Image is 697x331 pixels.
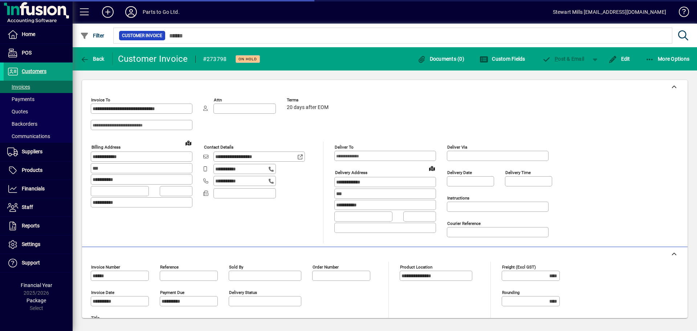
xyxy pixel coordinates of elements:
[607,52,632,65] button: Edit
[4,25,73,44] a: Home
[91,97,110,102] mat-label: Invoice To
[143,6,180,18] div: Parts to Go Ltd.
[313,265,339,270] mat-label: Order number
[160,265,179,270] mat-label: Reference
[27,298,46,303] span: Package
[4,235,73,254] a: Settings
[287,105,329,110] span: 20 days after EOM
[4,143,73,161] a: Suppliers
[214,97,222,102] mat-label: Attn
[7,84,30,90] span: Invoices
[22,241,40,247] span: Settings
[160,290,184,295] mat-label: Payment due
[78,52,106,65] button: Back
[555,56,558,62] span: P
[22,260,40,266] span: Support
[80,56,105,62] span: Back
[447,221,481,226] mat-label: Courier Reference
[78,29,106,42] button: Filter
[400,265,432,270] mat-label: Product location
[447,195,469,201] mat-label: Instructions
[553,6,666,18] div: Stewart Mills [EMAIL_ADDRESS][DOMAIN_NAME]
[287,98,330,102] span: Terms
[21,282,52,288] span: Financial Year
[183,137,194,149] a: View on map
[229,265,243,270] mat-label: Sold by
[415,52,466,65] button: Documents (0)
[4,161,73,179] a: Products
[4,130,73,142] a: Communications
[91,315,99,320] mat-label: Title
[4,93,73,105] a: Payments
[119,5,143,19] button: Profile
[22,50,32,56] span: POS
[673,1,688,25] a: Knowledge Base
[22,204,33,210] span: Staff
[645,56,690,62] span: More Options
[7,109,28,114] span: Quotes
[417,56,464,62] span: Documents (0)
[118,53,188,65] div: Customer Invoice
[542,56,584,62] span: ost & Email
[4,198,73,217] a: Staff
[478,52,527,65] button: Custom Fields
[4,217,73,235] a: Reports
[4,44,73,62] a: POS
[505,170,531,175] mat-label: Delivery time
[239,57,257,61] span: On hold
[447,170,472,175] mat-label: Delivery date
[203,53,227,65] div: #273798
[4,254,73,272] a: Support
[80,33,105,39] span: Filter
[608,56,630,62] span: Edit
[22,186,45,191] span: Financials
[7,133,50,139] span: Communications
[4,81,73,93] a: Invoices
[22,31,35,37] span: Home
[229,290,257,295] mat-label: Delivery status
[4,118,73,130] a: Backorders
[502,290,519,295] mat-label: Rounding
[22,149,42,154] span: Suppliers
[91,265,120,270] mat-label: Invoice number
[122,32,162,39] span: Customer Invoice
[7,96,34,102] span: Payments
[7,121,37,127] span: Backorders
[480,56,525,62] span: Custom Fields
[644,52,692,65] button: More Options
[426,162,438,174] a: View on map
[22,68,46,74] span: Customers
[4,180,73,198] a: Financials
[447,145,467,150] mat-label: Deliver via
[22,167,42,173] span: Products
[91,290,114,295] mat-label: Invoice date
[502,265,536,270] mat-label: Freight (excl GST)
[335,145,354,150] mat-label: Deliver To
[73,52,113,65] app-page-header-button: Back
[96,5,119,19] button: Add
[4,105,73,118] a: Quotes
[539,52,588,65] button: Post & Email
[22,223,40,229] span: Reports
